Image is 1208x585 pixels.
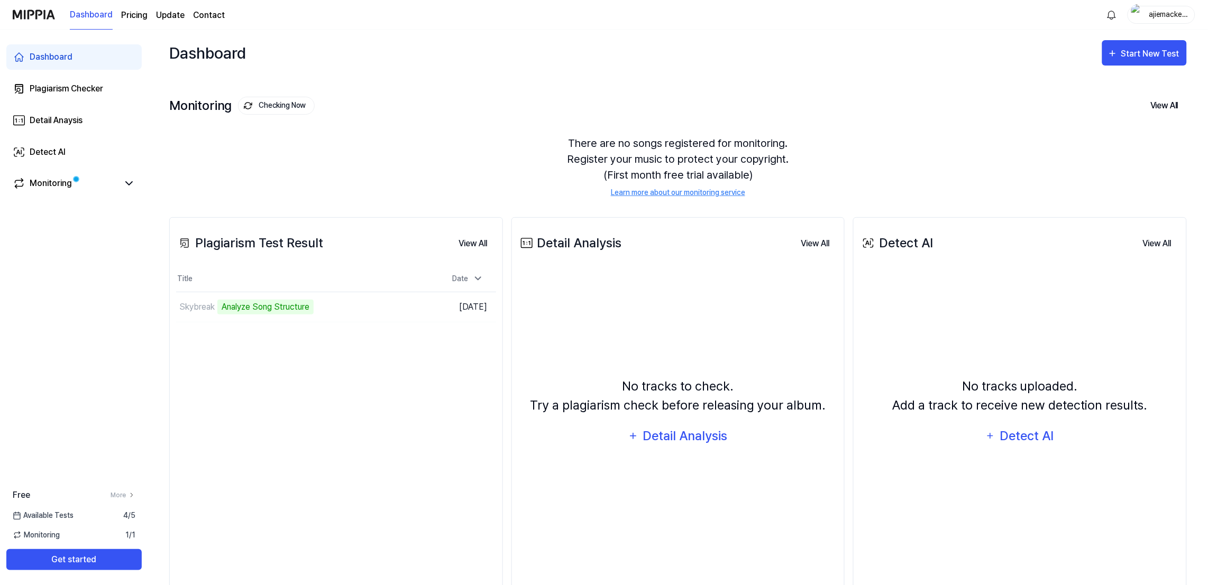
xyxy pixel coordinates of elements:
[6,108,142,133] a: Detail Anaysis
[121,9,148,22] a: Pricing
[6,76,142,101] a: Plagiarism Checker
[30,177,72,190] div: Monitoring
[449,270,488,287] div: Date
[999,426,1055,446] div: Detect AI
[642,426,728,446] div: Detail Analysis
[30,146,66,159] div: Detect AI
[30,51,72,63] div: Dashboard
[176,234,323,253] div: Plagiarism Test Result
[1142,95,1187,117] button: View All
[13,177,118,190] a: Monitoring
[176,266,416,292] th: Title
[611,187,745,198] a: Learn more about our monitoring service
[156,9,185,22] a: Update
[1131,4,1144,25] img: profile
[123,510,135,521] span: 4 / 5
[13,530,60,541] span: Monitoring
[451,233,496,254] button: View All
[621,423,735,449] button: Detail Analysis
[30,114,83,127] div: Detail Anaysis
[238,97,315,115] button: Checking Now
[169,97,315,115] div: Monitoring
[979,423,1061,449] button: Detect AI
[792,233,838,254] button: View All
[518,234,622,253] div: Detail Analysis
[1128,6,1195,24] button: profileajiemackenzie
[179,301,215,313] div: Skybreak
[242,100,254,112] img: monitoring Icon
[1121,47,1182,61] div: Start New Test
[416,292,496,322] td: [DATE]
[6,549,142,570] button: Get started
[860,234,933,253] div: Detect AI
[125,530,135,541] span: 1 / 1
[169,123,1187,211] div: There are no songs registered for monitoring. Register your music to protect your copyright. (Fir...
[70,1,113,30] a: Dashboard
[193,9,225,22] a: Contact
[6,44,142,70] a: Dashboard
[1134,233,1180,254] button: View All
[169,40,246,66] div: Dashboard
[1147,8,1188,20] div: ajiemackenzie
[1105,8,1118,21] img: 알림
[893,377,1148,415] div: No tracks uploaded. Add a track to receive new detection results.
[111,490,135,500] a: More
[30,82,103,95] div: Plagiarism Checker
[13,510,74,521] span: Available Tests
[217,300,314,314] div: Analyze Song Structure
[6,140,142,165] a: Detect AI
[530,377,826,415] div: No tracks to check. Try a plagiarism check before releasing your album.
[13,489,30,502] span: Free
[1102,40,1187,66] button: Start New Test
